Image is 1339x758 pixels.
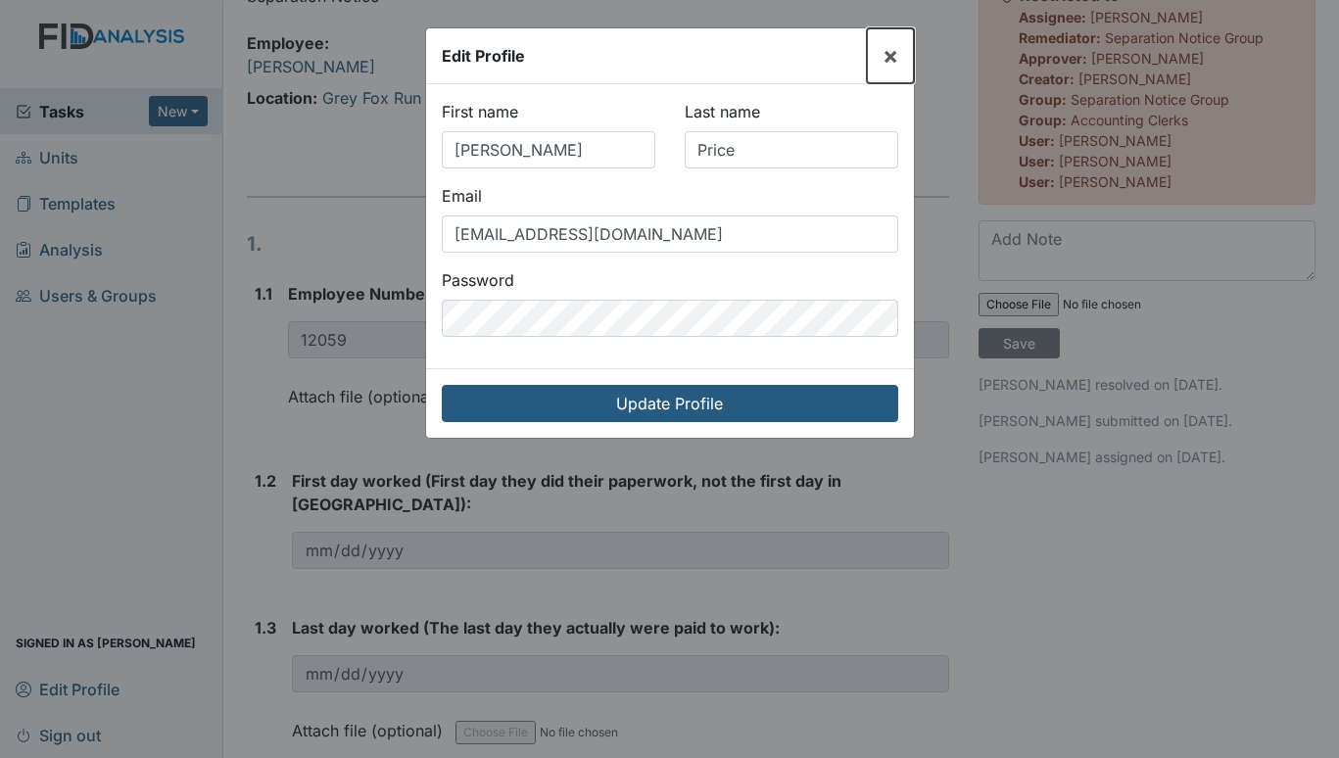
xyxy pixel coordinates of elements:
label: Password [442,268,514,292]
label: First name [442,100,518,123]
input: Last Name [685,131,898,168]
input: Update Profile [442,385,898,422]
label: Email [442,184,482,208]
input: Email [442,215,898,253]
input: First Name [442,131,655,168]
label: Last name [685,100,760,123]
div: Edit Profile [442,44,525,68]
span: × [883,41,898,70]
button: Close [867,28,914,83]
